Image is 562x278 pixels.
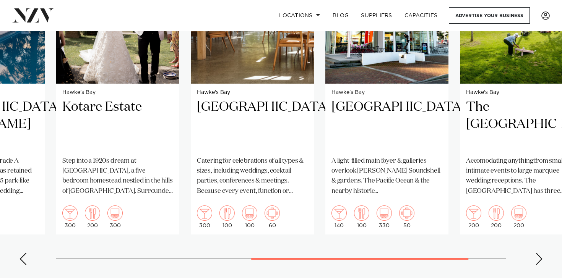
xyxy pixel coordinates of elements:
div: 200 [85,205,100,228]
img: meeting.png [399,205,414,221]
img: dining.png [354,205,369,221]
h2: Kōtare Estate [62,99,173,150]
a: Advertise your business [449,7,530,24]
h2: [GEOGRAPHIC_DATA] [197,99,308,150]
img: theatre.png [377,205,392,221]
img: dining.png [489,205,504,221]
div: 200 [466,205,481,228]
img: theatre.png [242,205,257,221]
small: Hawke's Bay [331,90,442,95]
img: nzv-logo.png [12,8,54,22]
img: cocktail.png [466,205,481,221]
div: 200 [489,205,504,228]
img: meeting.png [265,205,280,221]
div: 140 [331,205,347,228]
a: Capacities [398,7,444,24]
img: dining.png [219,205,235,221]
small: Hawke's Bay [197,90,308,95]
img: cocktail.png [62,205,78,221]
div: 100 [242,205,257,228]
div: 200 [511,205,526,228]
img: theatre.png [511,205,526,221]
img: theatre.png [107,205,123,221]
p: A light-filled main foyer & galleries overlook [PERSON_NAME] Soundshell & gardens. The Pacific Oc... [331,156,442,196]
div: 50 [399,205,414,228]
div: 60 [265,205,280,228]
div: 300 [62,205,78,228]
p: Step into a 1920s dream at [GEOGRAPHIC_DATA], a five-bedroom homestead nestled in the hills of [G... [62,156,173,196]
div: 330 [377,205,392,228]
small: Hawke's Bay [62,90,173,95]
img: cocktail.png [197,205,212,221]
div: 100 [354,205,369,228]
p: Catering for celebrations of all types & sizes, including weddings, cocktail parties, conferences... [197,156,308,196]
div: 300 [107,205,123,228]
a: SUPPLIERS [355,7,398,24]
div: 300 [197,205,212,228]
div: 100 [219,205,235,228]
a: BLOG [326,7,355,24]
img: cocktail.png [331,205,347,221]
img: dining.png [85,205,100,221]
a: Locations [273,7,326,24]
h2: [GEOGRAPHIC_DATA] [331,99,442,150]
